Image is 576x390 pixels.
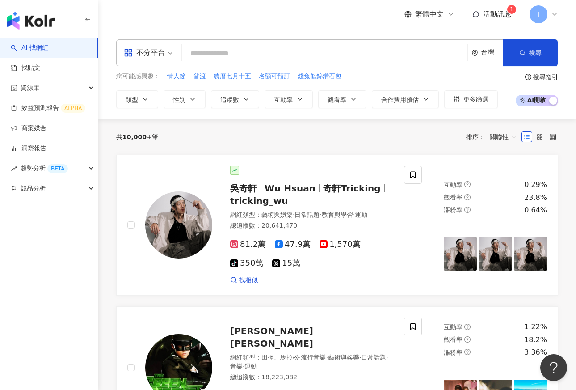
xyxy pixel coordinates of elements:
div: 總追蹤數 ： 18,223,082 [230,373,393,382]
img: post-image [514,237,547,270]
span: 觀看率 [444,336,462,343]
span: 類型 [126,96,138,103]
span: · [353,211,355,218]
a: 效益預測報告ALPHA [11,104,85,113]
a: searchAI 找網紅 [11,43,48,52]
button: 錢兔似錦鑽石包 [297,72,342,81]
a: 找相似 [230,276,258,285]
img: logo [7,12,55,30]
span: · [299,354,301,361]
button: 性別 [164,90,206,108]
span: 教育與學習 [322,211,353,218]
span: 藝術與娛樂 [328,354,359,361]
div: 0.29% [524,180,547,190]
span: 81.2萬 [230,240,266,249]
span: 1 [510,6,513,13]
span: 資源庫 [21,78,39,98]
button: 農曆七月十五 [213,72,252,81]
span: · [243,363,244,370]
span: I [538,9,539,19]
span: 追蹤數 [220,96,239,103]
span: 觀看率 [444,194,462,201]
span: 普渡 [193,72,206,81]
span: 錢兔似錦鑽石包 [298,72,341,81]
div: 共 筆 [116,133,158,140]
span: question-circle [464,349,471,355]
span: 觀看率 [328,96,346,103]
button: 觀看率 [318,90,366,108]
button: 更多篩選 [444,90,498,108]
span: 漲粉率 [444,206,462,213]
iframe: Help Scout Beacon - Open [540,354,567,381]
div: 網紅類型 ： [230,353,393,371]
span: 農曆七月十五 [214,72,251,81]
button: 搜尋 [503,39,558,66]
span: 互動率 [444,181,462,188]
span: question-circle [464,336,471,343]
span: · [326,354,328,361]
button: 互動率 [265,90,313,108]
span: 關聯性 [490,130,517,144]
span: 吳奇軒 [230,183,257,194]
a: 商案媒合 [11,124,46,133]
span: 互動率 [444,323,462,331]
span: [PERSON_NAME] [PERSON_NAME] [230,326,313,349]
a: 找貼文 [11,64,40,72]
div: 網紅類型 ： [230,211,393,220]
span: question-circle [464,181,471,187]
div: 總追蹤數 ： 20,641,470 [230,221,393,230]
button: 追蹤數 [211,90,259,108]
span: · [386,354,388,361]
span: 互動率 [274,96,293,103]
span: 日常話題 [294,211,320,218]
span: · [359,354,361,361]
span: tricking_wu [230,195,288,206]
div: 3.36% [524,348,547,357]
span: 名額可預訂 [259,72,290,81]
span: 運動 [244,363,257,370]
span: 奇軒Tricking [323,183,381,194]
div: 不分平台 [124,46,165,60]
a: KOL Avatar吳奇軒Wu Hsuan奇軒Trickingtricking_wu網紅類型：藝術與娛樂·日常話題·教育與學習·運動總追蹤數：20,641,47081.2萬47.9萬1,570萬... [116,155,558,296]
span: 音樂 [230,363,243,370]
div: 18.2% [524,335,547,345]
img: post-image [479,237,512,270]
span: 趨勢分析 [21,158,68,178]
span: 繁體中文 [415,9,444,19]
button: 情人節 [167,72,186,81]
img: KOL Avatar [145,191,212,259]
a: 洞察報告 [11,144,46,153]
span: · [293,211,294,218]
span: question-circle [464,207,471,213]
div: 台灣 [481,49,503,56]
span: 流行音樂 [301,354,326,361]
span: 15萬 [272,259,300,268]
span: 350萬 [230,259,263,268]
span: 找相似 [239,276,258,285]
span: 合作費用預估 [381,96,419,103]
button: 普渡 [193,72,206,81]
span: 日常話題 [361,354,386,361]
span: 競品分析 [21,178,46,199]
span: 漲粉率 [444,349,462,356]
div: BETA [47,164,68,173]
button: 類型 [116,90,158,108]
span: question-circle [525,74,531,80]
span: 更多篩選 [463,96,488,103]
span: 搜尋 [529,49,542,56]
span: question-circle [464,194,471,200]
span: 性別 [173,96,185,103]
span: 47.9萬 [275,240,311,249]
div: 1.22% [524,322,547,332]
span: 您可能感興趣： [116,72,160,81]
span: rise [11,165,17,172]
span: · [320,211,321,218]
img: post-image [444,237,477,270]
span: question-circle [464,324,471,330]
span: 藝術與娛樂 [261,211,293,218]
span: appstore [124,48,133,57]
sup: 1 [507,5,516,14]
span: environment [471,50,478,56]
div: 0.64% [524,205,547,215]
